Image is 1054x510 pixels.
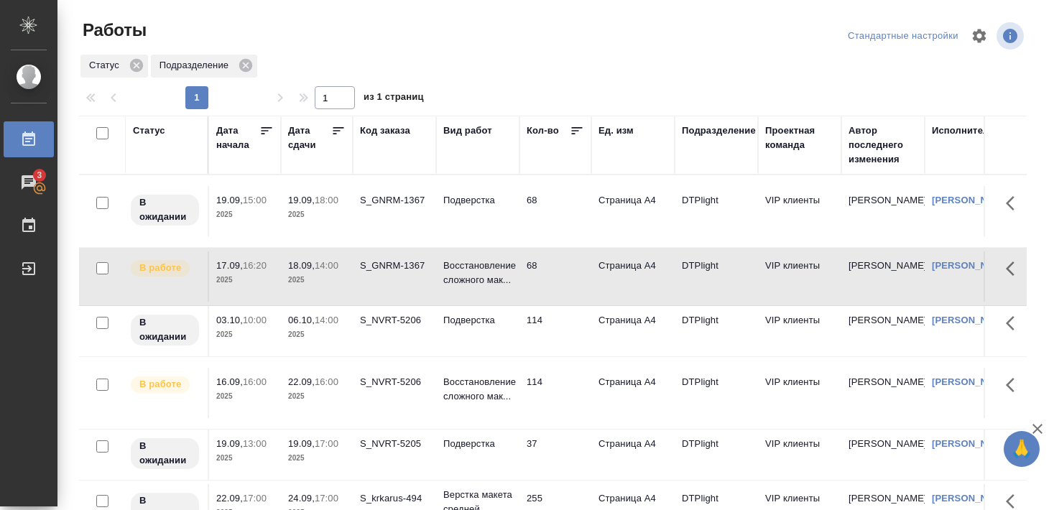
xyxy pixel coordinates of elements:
td: 114 [519,368,591,418]
p: 24.09, [288,493,315,504]
td: VIP клиенты [758,368,841,418]
a: [PERSON_NAME] [932,493,1012,504]
p: 16:20 [243,260,267,271]
td: DTPlight [675,306,758,356]
td: VIP клиенты [758,306,841,356]
div: Подразделение [151,55,257,78]
div: Исполнитель назначен, приступать к работе пока рано [129,193,200,227]
button: Здесь прячутся важные кнопки [997,368,1032,402]
td: DTPlight [675,251,758,302]
span: Настроить таблицу [962,19,997,53]
td: VIP клиенты [758,186,841,236]
div: S_GNRM-1367 [360,259,429,273]
p: 03.10, [216,315,243,325]
button: Здесь прячутся важные кнопки [997,251,1032,286]
td: [PERSON_NAME] [841,186,925,236]
td: Страница А4 [591,306,675,356]
div: split button [844,25,962,47]
td: [PERSON_NAME] [841,306,925,356]
td: Страница А4 [591,368,675,418]
div: Кол-во [527,124,559,138]
p: 22.09, [288,376,315,387]
p: 19.09, [216,195,243,205]
p: 2025 [288,389,346,404]
p: Подверстка [443,313,512,328]
p: 14:00 [315,315,338,325]
td: Страница А4 [591,430,675,480]
p: 16.09, [216,376,243,387]
p: 13:00 [243,438,267,449]
p: 2025 [288,328,346,342]
td: DTPlight [675,430,758,480]
div: S_krkarus-494 [360,491,429,506]
td: 114 [519,306,591,356]
p: 17:00 [315,493,338,504]
a: [PERSON_NAME] [932,438,1012,449]
p: 19.09, [216,438,243,449]
p: Подверстка [443,437,512,451]
p: 22.09, [216,493,243,504]
div: S_GNRM-1367 [360,193,429,208]
p: В ожидании [139,195,190,224]
p: 2025 [216,328,274,342]
a: 3 [4,164,54,200]
div: Исполнитель [932,124,995,138]
button: Здесь прячутся важные кнопки [997,430,1032,464]
div: Исполнитель назначен, приступать к работе пока рано [129,437,200,470]
p: 18.09, [288,260,315,271]
div: S_NVRT-5205 [360,437,429,451]
button: Здесь прячутся важные кнопки [997,186,1032,221]
p: 2025 [216,208,274,222]
div: Проектная команда [765,124,834,152]
p: 2025 [216,273,274,287]
td: [PERSON_NAME] [841,368,925,418]
button: Здесь прячутся важные кнопки [997,306,1032,340]
p: 19.09, [288,195,315,205]
p: 2025 [216,389,274,404]
div: Дата сдачи [288,124,331,152]
td: VIP клиенты [758,251,841,302]
a: [PERSON_NAME] [932,376,1012,387]
a: [PERSON_NAME] [932,260,1012,271]
p: Статус [89,58,124,73]
td: [PERSON_NAME] [841,251,925,302]
p: 10:00 [243,315,267,325]
p: 14:00 [315,260,338,271]
p: 16:00 [243,376,267,387]
p: 19.09, [288,438,315,449]
td: DTPlight [675,186,758,236]
p: В работе [139,377,181,391]
td: 68 [519,186,591,236]
td: Страница А4 [591,186,675,236]
p: Подверстка [443,193,512,208]
p: В работе [139,261,181,275]
p: 17:00 [315,438,338,449]
span: Работы [79,19,147,42]
div: Статус [80,55,148,78]
p: Подразделение [160,58,234,73]
div: Исполнитель выполняет работу [129,375,200,394]
span: 🙏 [1009,434,1034,464]
div: S_NVRT-5206 [360,313,429,328]
button: 🙏 [1004,431,1040,467]
p: 15:00 [243,195,267,205]
p: 06.10, [288,315,315,325]
p: 2025 [288,451,346,465]
span: Посмотреть информацию [997,22,1027,50]
div: Автор последнего изменения [849,124,917,167]
div: Подразделение [682,124,756,138]
div: Статус [133,124,165,138]
td: [PERSON_NAME] [841,430,925,480]
a: [PERSON_NAME] [932,315,1012,325]
div: Исполнитель назначен, приступать к работе пока рано [129,313,200,347]
p: 17:00 [243,493,267,504]
div: Дата начала [216,124,259,152]
span: 3 [28,168,50,182]
a: [PERSON_NAME] [932,195,1012,205]
div: S_NVRT-5206 [360,375,429,389]
p: Восстановление сложного мак... [443,375,512,404]
p: 17.09, [216,260,243,271]
td: 37 [519,430,591,480]
p: В ожидании [139,315,190,344]
td: 68 [519,251,591,302]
